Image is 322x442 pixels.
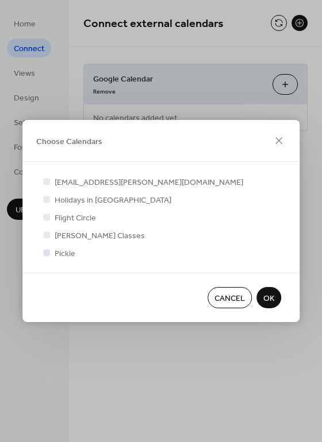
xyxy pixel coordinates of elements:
[256,287,281,308] button: OK
[55,212,96,224] span: Flight Circle
[55,248,75,260] span: Pickle
[36,135,102,148] span: Choose Calendars
[263,293,274,305] span: OK
[208,287,252,308] button: Cancel
[55,195,171,207] span: Holidays in [GEOGRAPHIC_DATA]
[55,230,145,242] span: [PERSON_NAME] Classes
[55,177,243,189] span: [EMAIL_ADDRESS][PERSON_NAME][DOMAIN_NAME]
[214,293,245,305] span: Cancel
